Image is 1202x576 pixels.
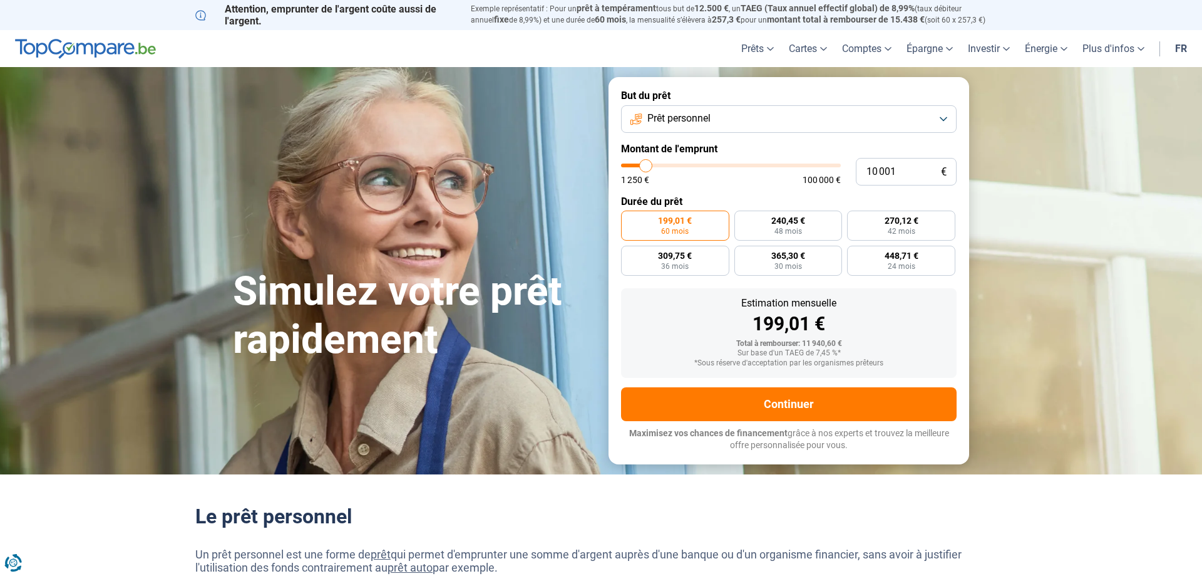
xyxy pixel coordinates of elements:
span: 30 mois [774,263,802,270]
label: Montant de l'emprunt [621,143,957,155]
h1: Simulez votre prêt rapidement [233,268,593,364]
h2: Le prêt personnel [195,505,1007,528]
span: 309,75 € [658,251,692,260]
div: 199,01 € [631,315,947,333]
span: 365,30 € [771,251,805,260]
button: Prêt personnel [621,105,957,133]
span: 199,01 € [658,216,692,225]
span: TAEG (Taux annuel effectif global) de 8,99% [741,3,915,13]
span: 270,12 € [885,216,918,225]
span: 42 mois [888,228,915,235]
a: prêt auto [388,561,433,574]
span: 240,45 € [771,216,805,225]
span: 24 mois [888,263,915,270]
div: Total à rembourser: 11 940,60 € [631,340,947,348]
button: Continuer [621,387,957,421]
a: Prêts [734,30,781,67]
span: 48 mois [774,228,802,235]
p: Exemple représentatif : Pour un tous but de , un (taux débiteur annuel de 8,99%) et une durée de ... [471,3,1007,26]
a: prêt [371,548,391,561]
a: Énergie [1017,30,1075,67]
img: TopCompare [15,39,156,59]
span: 257,3 € [712,14,741,24]
a: Investir [960,30,1017,67]
a: fr [1168,30,1194,67]
span: 60 mois [595,14,626,24]
span: 60 mois [661,228,689,235]
span: Maximisez vos chances de financement [629,428,788,438]
span: 448,71 € [885,251,918,260]
span: 100 000 € [803,175,841,184]
a: Plus d'infos [1075,30,1152,67]
label: Durée du prêt [621,196,957,207]
span: prêt à tempérament [577,3,656,13]
a: Épargne [899,30,960,67]
p: Attention, emprunter de l'argent coûte aussi de l'argent. [195,3,456,27]
p: grâce à nos experts et trouvez la meilleure offre personnalisée pour vous. [621,427,957,452]
a: Comptes [835,30,899,67]
span: 12.500 € [694,3,729,13]
div: Sur base d'un TAEG de 7,45 %* [631,349,947,358]
span: Prêt personnel [647,112,711,125]
div: Estimation mensuelle [631,298,947,308]
span: 1 250 € [621,175,649,184]
label: But du prêt [621,90,957,102]
span: fixe [494,14,509,24]
span: € [941,167,947,177]
span: montant total à rembourser de 15.438 € [767,14,925,24]
div: *Sous réserve d'acceptation par les organismes prêteurs [631,359,947,368]
span: 36 mois [661,263,689,270]
p: Un prêt personnel est une forme de qui permet d'emprunter une somme d'argent auprès d'une banque ... [195,548,1007,575]
a: Cartes [781,30,835,67]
